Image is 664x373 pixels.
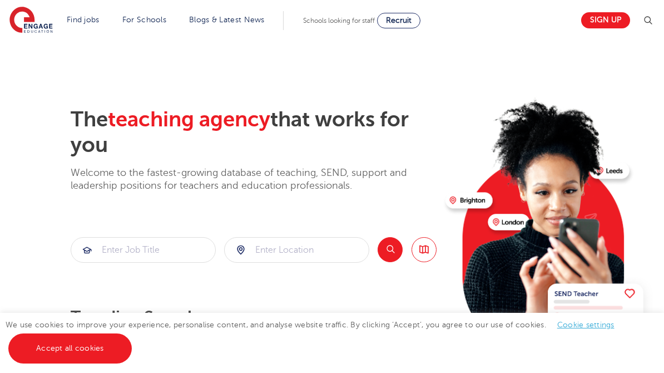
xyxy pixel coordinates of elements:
span: Schools looking for staff [303,17,375,24]
a: Accept all cookies [8,333,132,364]
a: Blogs & Latest News [189,16,265,24]
a: Cookie settings [557,321,615,329]
span: We use cookies to improve your experience, personalise content, and analyse website traffic. By c... [6,321,626,352]
a: For Schools [122,16,166,24]
button: Search [378,237,403,262]
div: Submit [71,237,216,263]
span: Recruit [386,16,412,24]
p: Trending searches [71,307,437,327]
a: Sign up [581,12,630,28]
span: teaching agency [108,107,270,131]
img: Engage Education [9,7,53,35]
p: Welcome to the fastest-growing database of teaching, SEND, support and leadership positions for t... [71,166,437,193]
input: Submit [71,238,215,262]
a: Find jobs [67,16,100,24]
h2: The that works for you [71,107,437,158]
a: Recruit [377,13,420,28]
input: Submit [225,238,369,262]
div: Submit [224,237,369,263]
